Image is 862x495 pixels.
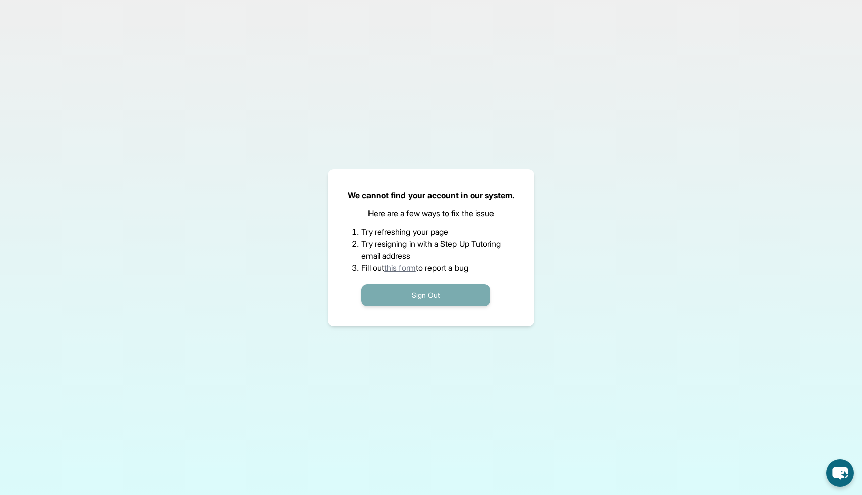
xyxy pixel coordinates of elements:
[826,459,854,487] button: chat-button
[361,226,501,238] li: Try refreshing your page
[361,238,501,262] li: Try resigning in with a Step Up Tutoring email address
[348,189,515,201] p: We cannot find your account in our system.
[384,263,416,273] a: this form
[361,290,490,300] a: Sign Out
[361,284,490,306] button: Sign Out
[368,207,495,219] p: Here are a few ways to fix the issue
[361,262,501,274] li: Fill out to report a bug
